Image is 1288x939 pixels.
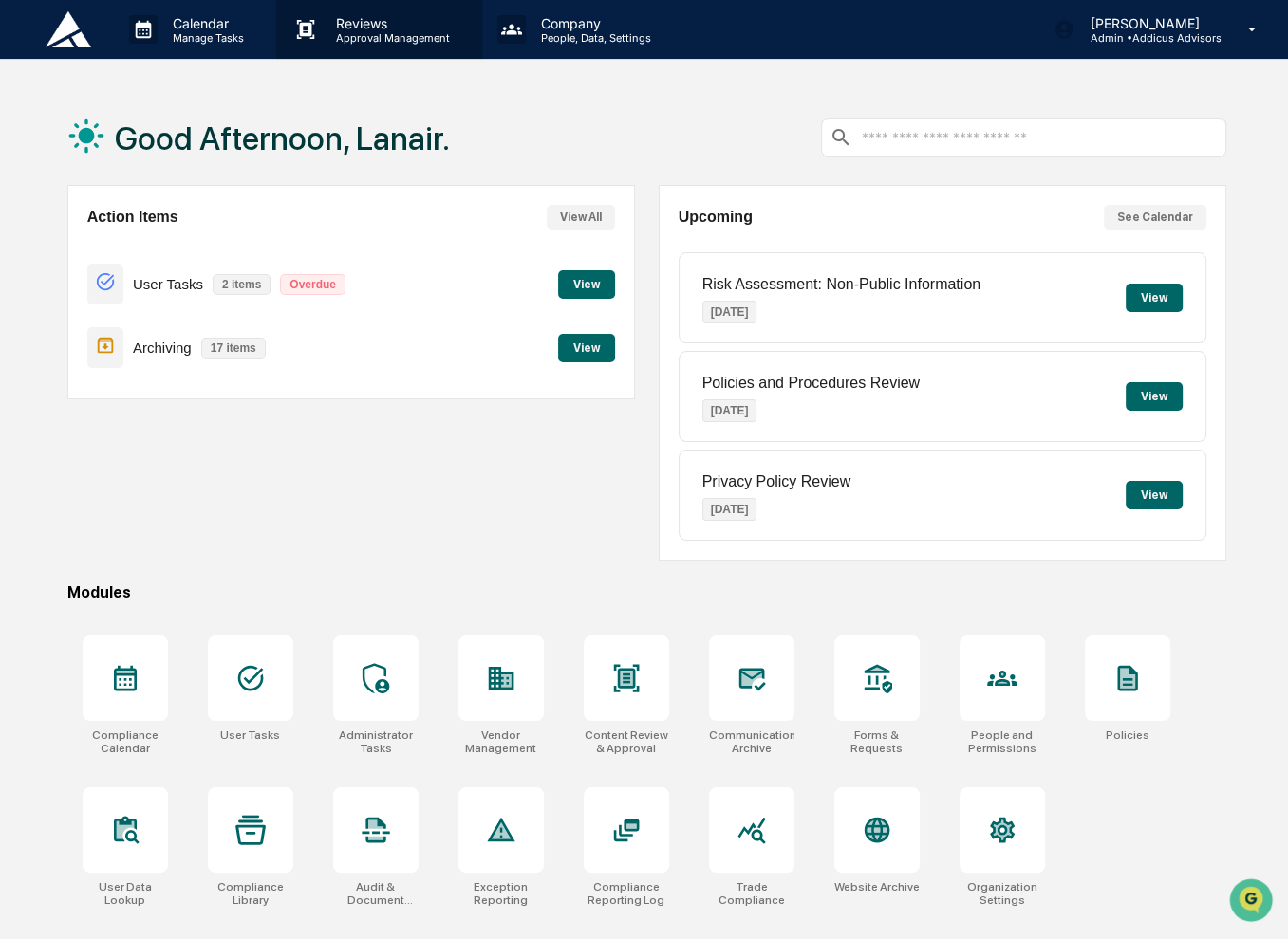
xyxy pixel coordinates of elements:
p: Calendar [158,15,253,31]
a: View [558,274,615,292]
button: Start new chat [323,150,345,173]
img: 1746055101610-c473b297-6a78-478c-a979-82029cc54cd1 [38,258,53,273]
button: See Calendar [1104,205,1206,230]
button: View [1126,382,1183,411]
a: View [558,338,615,356]
div: Organization Settings [960,880,1045,907]
img: logo [46,11,91,47]
span: [PERSON_NAME] [59,257,154,272]
h2: Upcoming [679,209,753,226]
p: [DATE] [702,399,757,422]
span: Preclearance [38,387,122,406]
div: Past conversations [19,210,121,225]
iframe: Open customer support [1227,876,1279,928]
p: People, Data, Settings [526,31,661,45]
div: Modules [67,583,1226,601]
p: 17 items [201,338,266,359]
span: • [158,257,164,272]
span: [PERSON_NAME] [59,308,154,323]
div: People and Permissions [960,728,1045,755]
div: Compliance Reporting Log [584,880,669,907]
div: Communications Archive [709,728,794,755]
p: Admin • Addicus Advisors [1074,31,1221,45]
p: 2 items [213,274,271,295]
img: Cameron Burns [19,290,49,321]
div: User Data Lookup [83,880,168,907]
span: • [158,308,164,323]
p: Risk Assessment: Non-Public Information [702,276,980,293]
div: 🔎 [19,425,34,440]
a: Powered byPylon [134,469,230,484]
div: We're available if you need us! [85,163,261,178]
a: 🗄️Attestations [130,379,243,414]
p: [DATE] [702,498,757,521]
button: View [558,270,615,299]
p: How can we help? [19,39,345,69]
div: Forms & Requests [834,728,920,755]
img: 8933085812038_c878075ebb4cc5468115_72.jpg [40,144,74,178]
div: Compliance Library [208,880,293,907]
p: Archiving [133,340,192,356]
span: [DATE] [168,257,207,272]
input: Clear [49,85,313,105]
div: Audit & Document Logs [333,880,419,907]
p: Policies and Procedures Review [702,375,920,392]
button: View All [547,205,615,230]
p: User Tasks [133,276,203,292]
div: 🗄️ [138,389,153,404]
div: Content Review & Approval [584,728,669,755]
div: Website Archive [834,880,920,893]
span: Pylon [189,469,230,484]
button: View [1126,481,1183,509]
span: Data Lookup [38,423,120,442]
a: 🔎Data Lookup [11,415,127,450]
div: Exception Reporting [458,880,544,907]
span: Attestations [157,387,235,406]
div: Trade Compliance [709,880,794,907]
div: Administrator Tasks [333,728,419,755]
div: Vendor Management [458,728,544,755]
p: [PERSON_NAME] [1074,15,1221,31]
p: Manage Tasks [158,31,253,45]
p: Approval Management [321,31,459,45]
p: Overdue [280,274,345,295]
button: View [1126,284,1183,312]
div: Policies [1106,728,1149,742]
h2: Action Items [87,209,178,226]
button: View [558,334,615,362]
div: 🖐️ [19,389,34,404]
p: Company [526,15,661,31]
button: See all [294,206,345,229]
div: Compliance Calendar [83,728,168,755]
a: 🖐️Preclearance [11,379,130,414]
p: Privacy Policy Review [702,473,850,490]
img: 1746055101610-c473b297-6a78-478c-a979-82029cc54cd1 [19,144,53,178]
img: Jack Rasmussen [19,239,49,269]
p: Reviews [321,15,459,31]
div: User Tasks [220,728,280,742]
h1: Good Afternoon, Lanair. [115,120,450,157]
div: Start new chat [85,144,311,163]
p: [DATE] [702,301,757,323]
span: [DATE] [168,308,207,323]
img: 1746055101610-c473b297-6a78-478c-a979-82029cc54cd1 [38,309,53,324]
